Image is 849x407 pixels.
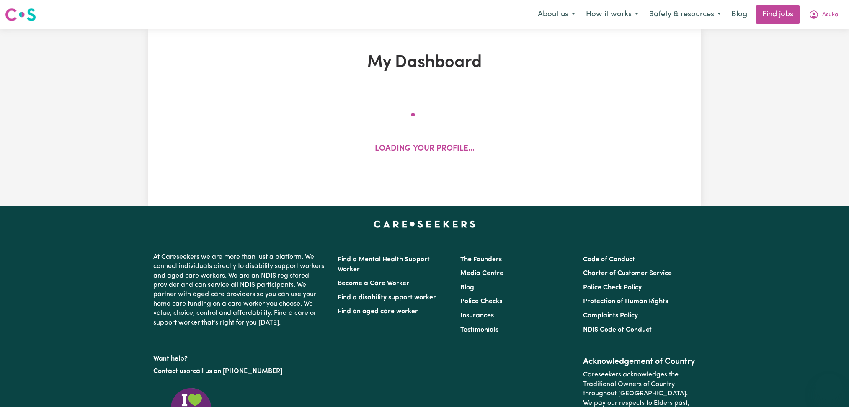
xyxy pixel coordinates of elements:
p: Want help? [153,351,328,363]
p: or [153,363,328,379]
a: NDIS Code of Conduct [583,327,652,333]
a: Media Centre [460,270,503,277]
a: Find an aged care worker [338,308,418,315]
a: Charter of Customer Service [583,270,672,277]
a: Code of Conduct [583,256,635,263]
a: Become a Care Worker [338,280,409,287]
a: Protection of Human Rights [583,298,668,305]
img: Careseekers logo [5,7,36,22]
a: Insurances [460,312,494,319]
a: The Founders [460,256,502,263]
a: Police Checks [460,298,502,305]
button: Safety & resources [644,6,726,23]
a: Blog [460,284,474,291]
h1: My Dashboard [245,53,604,73]
h2: Acknowledgement of Country [583,357,696,367]
span: Asuka [822,10,839,20]
a: Blog [726,5,752,24]
a: Complaints Policy [583,312,638,319]
p: Loading your profile... [375,143,475,155]
p: At Careseekers we are more than just a platform. We connect individuals directly to disability su... [153,249,328,331]
button: How it works [581,6,644,23]
a: call us on [PHONE_NUMBER] [193,368,282,375]
a: Find a Mental Health Support Worker [338,256,430,273]
iframe: Button to launch messaging window [815,374,842,400]
button: My Account [803,6,844,23]
a: Testimonials [460,327,498,333]
a: Find jobs [756,5,800,24]
a: Careseekers logo [5,5,36,24]
button: About us [532,6,581,23]
a: Contact us [153,368,186,375]
a: Police Check Policy [583,284,642,291]
a: Careseekers home page [374,221,475,227]
a: Find a disability support worker [338,294,436,301]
